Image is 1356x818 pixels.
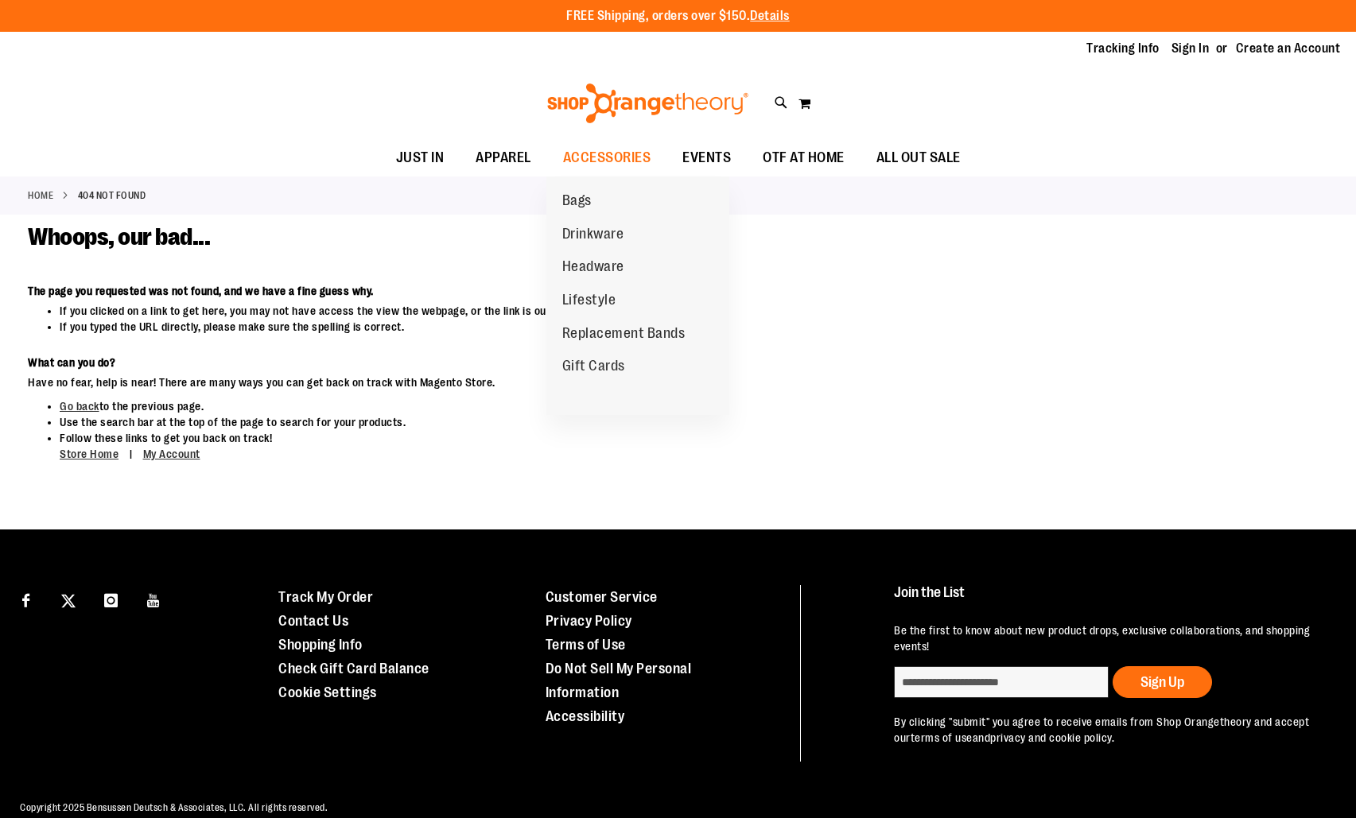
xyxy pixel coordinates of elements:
a: Shopping Info [278,637,363,653]
a: Go back [60,400,99,413]
span: | [122,440,141,468]
a: Sign In [1171,40,1210,57]
span: Lifestyle [562,292,616,312]
span: ALL OUT SALE [876,140,961,176]
span: APPAREL [476,140,531,176]
p: By clicking "submit" you agree to receive emails from Shop Orangetheory and accept our and [894,714,1322,746]
a: Terms of Use [546,637,626,653]
li: If you clicked on a link to get here, you may not have access the view the webpage, or the link i... [60,303,1057,319]
a: Home [28,188,53,203]
span: JUST IN [396,140,445,176]
span: Headware [562,258,624,278]
a: Cookie Settings [278,684,377,700]
a: Visit our X page [55,585,83,613]
a: Contact Us [278,613,348,629]
p: FREE Shipping, orders over $150. [566,7,790,25]
a: Visit our Youtube page [140,585,168,613]
a: Store Home [60,448,119,460]
li: If you typed the URL directly, please make sure the spelling is correct. [60,319,1057,335]
a: Create an Account [1236,40,1341,57]
span: OTF AT HOME [763,140,845,176]
a: Check Gift Card Balance [278,661,429,676]
a: Visit our Facebook page [12,585,40,613]
strong: 404 Not Found [78,188,146,203]
li: Follow these links to get you back on track! [60,430,1057,463]
a: privacy and cookie policy. [990,731,1114,744]
a: terms of use [911,731,973,744]
span: Sign Up [1140,674,1184,690]
dd: Have no fear, help is near! There are many ways you can get back on track with Magento Store. [28,374,1057,390]
button: Sign Up [1113,666,1212,698]
a: Details [750,9,790,23]
span: ACCESSORIES [563,140,651,176]
span: EVENTS [682,140,731,176]
a: Customer Service [546,589,658,605]
dt: The page you requested was not found, and we have a fine guess why. [28,283,1057,299]
img: Shop Orangetheory [545,83,751,123]
dt: What can you do? [28,355,1057,370]
a: Accessibility [546,708,625,724]
a: Do Not Sell My Personal Information [546,661,692,700]
span: Bags [562,192,592,212]
li: to the previous page. [60,398,1057,414]
span: Replacement Bands [562,325,686,345]
li: Use the search bar at the top of the page to search for your products. [60,414,1057,430]
span: Drinkware [562,226,624,246]
a: Privacy Policy [546,613,632,629]
a: My Account [143,448,200,460]
h4: Join the List [894,585,1322,614]
p: Be the first to know about new product drops, exclusive collaborations, and shopping events! [894,622,1322,654]
input: enter email [894,666,1109,698]
span: Whoops, our bad... [28,223,210,250]
a: Track My Order [278,589,373,605]
span: Gift Cards [562,358,625,378]
a: Tracking Info [1086,40,1160,57]
img: Twitter [61,594,76,608]
span: Copyright 2025 Bensussen Deutsch & Associates, LLC. All rights reserved. [20,802,328,813]
a: Visit our Instagram page [97,585,125,613]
